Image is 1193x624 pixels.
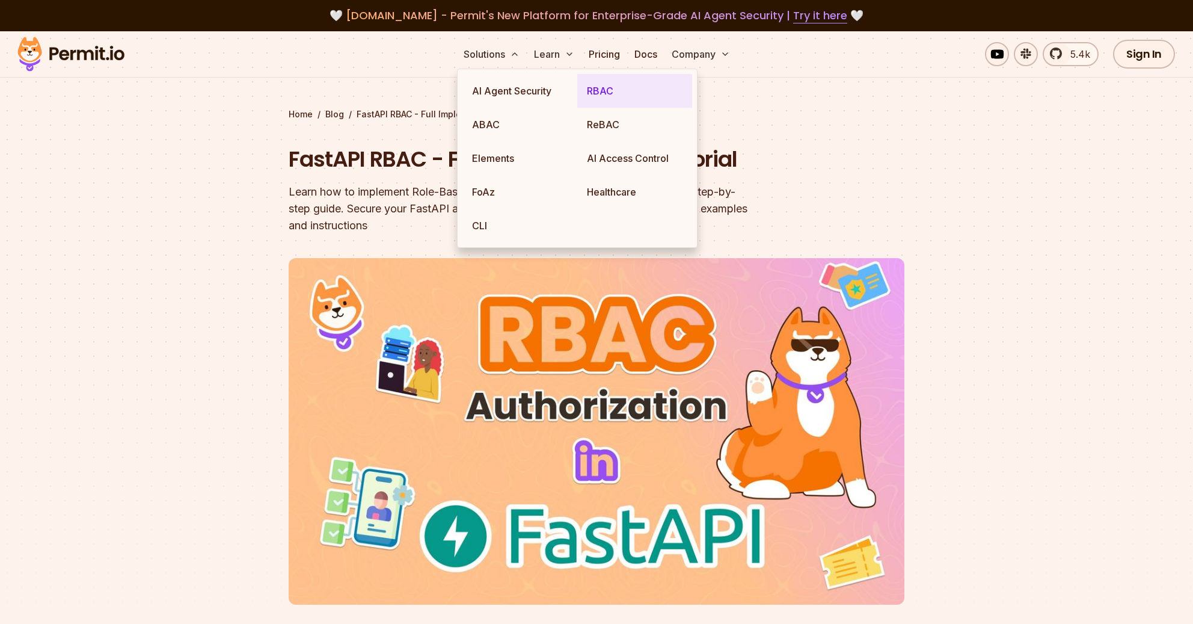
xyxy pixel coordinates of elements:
button: Solutions [459,42,524,66]
button: Company [667,42,735,66]
div: / / [289,108,904,120]
a: AI Agent Security [462,74,577,108]
span: [DOMAIN_NAME] - Permit's New Platform for Enterprise-Grade AI Agent Security | [346,8,847,23]
a: Healthcare [577,175,692,209]
div: Learn how to implement Role-Based Access Control (RBAC) in FastAPI with this step-by-step guide. ... [289,184,750,234]
h1: FastAPI RBAC - Full Implementation Tutorial [289,144,750,175]
a: Blog [325,108,344,120]
span: 5.4k [1063,47,1090,61]
a: Elements [462,141,577,175]
a: ABAC [462,108,577,141]
button: Learn [529,42,579,66]
a: 5.4k [1043,42,1099,66]
a: Pricing [584,42,625,66]
a: Docs [630,42,662,66]
a: RBAC [577,74,692,108]
a: FoAz [462,175,577,209]
a: Try it here [793,8,847,23]
a: CLI [462,209,577,242]
a: Sign In [1113,40,1175,69]
a: Home [289,108,313,120]
a: AI Access Control [577,141,692,175]
a: ReBAC [577,108,692,141]
div: 🤍 🤍 [29,7,1164,24]
img: Permit logo [12,34,130,75]
img: FastAPI RBAC - Full Implementation Tutorial [289,258,904,605]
